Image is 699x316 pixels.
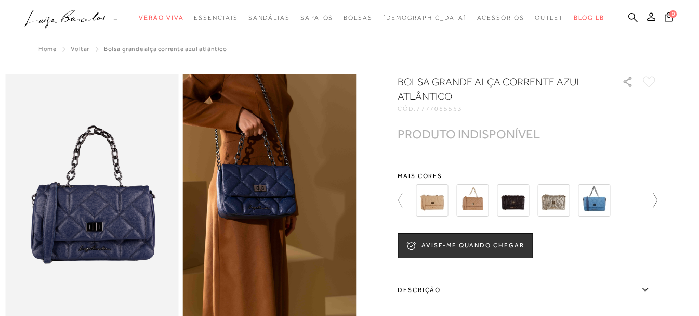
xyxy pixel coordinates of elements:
a: categoryNavScreenReaderText [535,8,564,28]
span: [DEMOGRAPHIC_DATA] [383,14,467,21]
span: BLOG LB [574,14,604,21]
img: BOLSA GRANDE ALÇA CORRENTE BEGE [416,184,448,217]
span: Verão Viva [139,14,183,21]
a: categoryNavScreenReaderText [344,8,373,28]
img: BOLSA GRANDE ALÇA CORRENTE JEANS INDIGO [578,184,610,217]
div: CÓD: [398,106,605,112]
a: Home [38,45,56,53]
span: Outlet [535,14,564,21]
img: BOLSA GRANDE ALÇA CORRENTE DOURADA [537,184,570,217]
label: Descrição [398,275,657,305]
span: 7777065553 [416,105,463,112]
span: Mais cores [398,173,657,179]
span: Bolsas [344,14,373,21]
span: 0 [669,10,677,18]
span: BOLSA GRANDE ALÇA CORRENTE AZUL ATLÂNTICO [104,45,227,53]
a: Voltar [71,45,89,53]
img: BOLSA GRANDE ALÇA CORRENTE CAFÉ [497,184,529,217]
a: categoryNavScreenReaderText [300,8,333,28]
img: BOLSA GRANDE ALÇA CORRENTE BEGE [456,184,489,217]
span: Sapatos [300,14,333,21]
a: noSubCategoriesText [383,8,467,28]
span: Acessórios [477,14,524,21]
a: categoryNavScreenReaderText [139,8,183,28]
span: Essenciais [194,14,238,21]
button: 0 [662,11,676,26]
h1: BOLSA GRANDE ALÇA CORRENTE AZUL ATLÂNTICO [398,74,592,104]
button: AVISE-ME QUANDO CHEGAR [398,233,533,258]
a: categoryNavScreenReaderText [477,8,524,28]
div: PRODUTO INDISPONÍVEL [398,129,540,140]
a: categoryNavScreenReaderText [248,8,290,28]
a: BLOG LB [574,8,604,28]
span: Sandálias [248,14,290,21]
a: categoryNavScreenReaderText [194,8,238,28]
